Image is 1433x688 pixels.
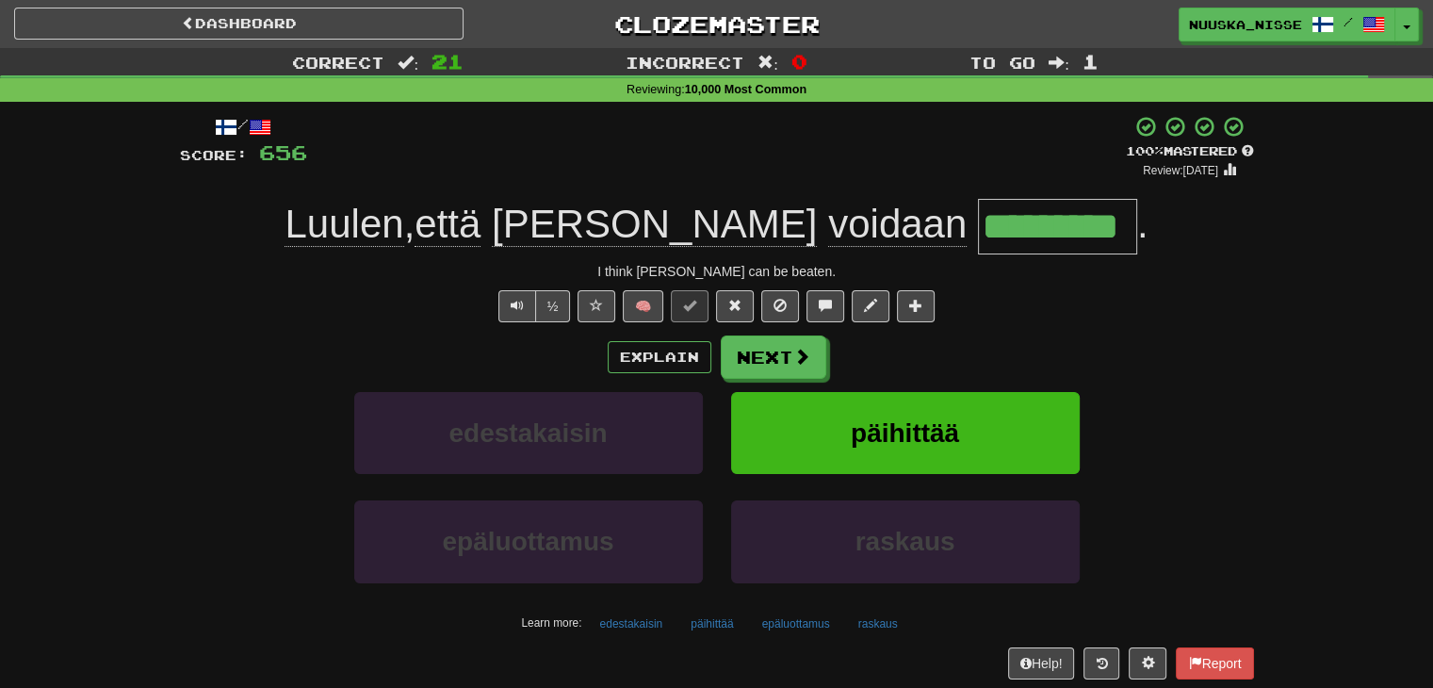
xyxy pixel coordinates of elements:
[1126,143,1164,158] span: 100 %
[1343,15,1353,28] span: /
[589,610,673,638] button: edestakaisin
[680,610,743,638] button: päihittää
[578,290,615,322] button: Favorite sentence (alt+f)
[1189,16,1302,33] span: Nuuska_Nisse
[716,290,754,322] button: Reset to 0% Mastered (alt+r)
[442,527,613,556] span: epäluottamus
[285,202,403,247] span: Luulen
[180,147,248,163] span: Score:
[848,610,908,638] button: raskaus
[721,336,826,379] button: Next
[671,290,708,322] button: Set this sentence to 100% Mastered (alt+m)
[1049,55,1069,71] span: :
[969,53,1035,72] span: To go
[498,290,536,322] button: Play sentence audio (ctl+space)
[492,202,817,247] span: [PERSON_NAME]
[897,290,935,322] button: Add to collection (alt+a)
[1176,647,1253,680] button: Report
[492,8,941,41] a: Clozemaster
[1179,8,1395,41] a: Nuuska_Nisse /
[535,290,571,322] button: ½
[757,55,778,71] span: :
[180,115,307,139] div: /
[354,500,703,582] button: epäluottamus
[1008,647,1075,680] button: Help!
[285,202,977,246] span: ,
[495,290,571,322] div: Text-to-speech controls
[623,290,663,322] button: 🧠
[1143,164,1218,177] small: Review: [DATE]
[685,83,806,96] strong: 10,000 Most Common
[626,53,744,72] span: Incorrect
[851,418,959,448] span: päihittää
[828,202,967,247] span: voidaan
[180,262,1254,281] div: I think [PERSON_NAME] can be beaten.
[1137,202,1148,246] span: .
[354,392,703,474] button: edestakaisin
[731,392,1080,474] button: päihittää
[852,290,889,322] button: Edit sentence (alt+d)
[791,50,807,73] span: 0
[752,610,840,638] button: epäluottamus
[731,500,1080,582] button: raskaus
[806,290,844,322] button: Discuss sentence (alt+u)
[292,53,384,72] span: Correct
[448,418,607,448] span: edestakaisin
[1083,647,1119,680] button: Round history (alt+y)
[415,202,480,247] span: että
[521,616,581,630] small: Learn more:
[398,55,418,71] span: :
[608,341,711,373] button: Explain
[432,50,464,73] span: 21
[1126,143,1254,160] div: Mastered
[259,140,307,164] span: 656
[761,290,799,322] button: Ignore sentence (alt+i)
[14,8,464,40] a: Dashboard
[1083,50,1099,73] span: 1
[855,527,955,556] span: raskaus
